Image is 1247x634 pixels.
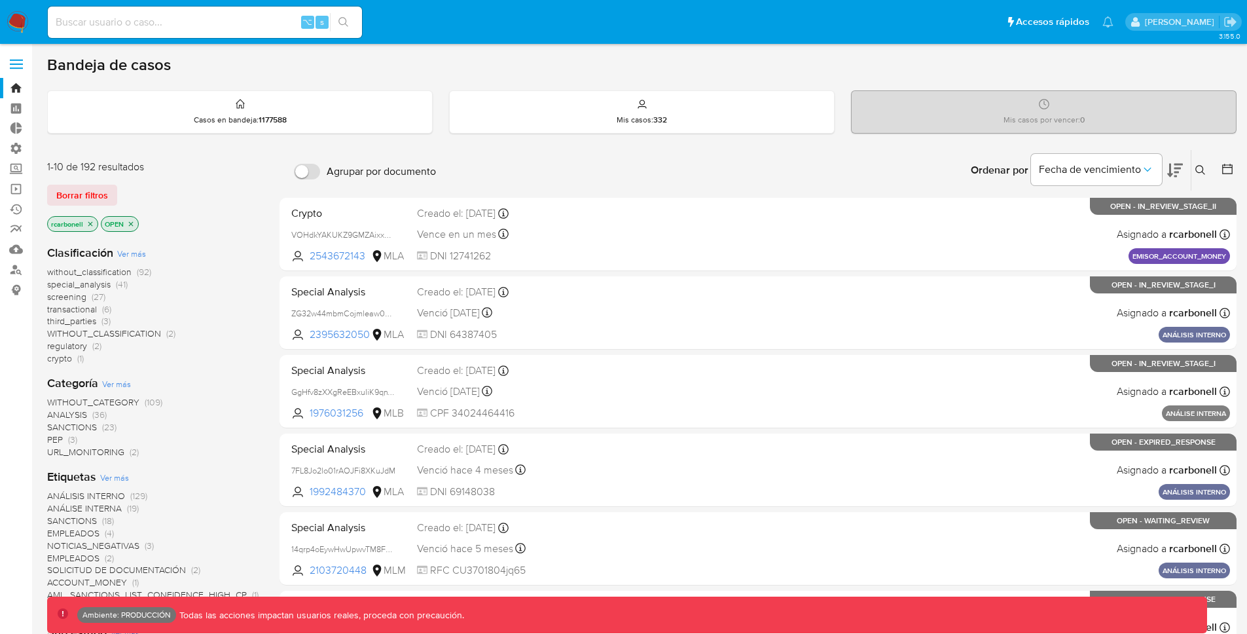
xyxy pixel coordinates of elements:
span: Accesos rápidos [1016,15,1089,29]
a: Salir [1223,15,1237,29]
span: ⌥ [302,16,312,28]
p: Ambiente: PRODUCCIÓN [82,612,171,618]
a: Notificaciones [1102,16,1113,28]
span: s [320,16,324,28]
button: search-icon [330,13,357,31]
input: Buscar usuario o caso... [48,14,362,31]
p: Todas las acciones impactan usuarios reales, proceda con precaución. [176,609,464,622]
p: ramiro.carbonell@mercadolibre.com.co [1145,16,1219,28]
